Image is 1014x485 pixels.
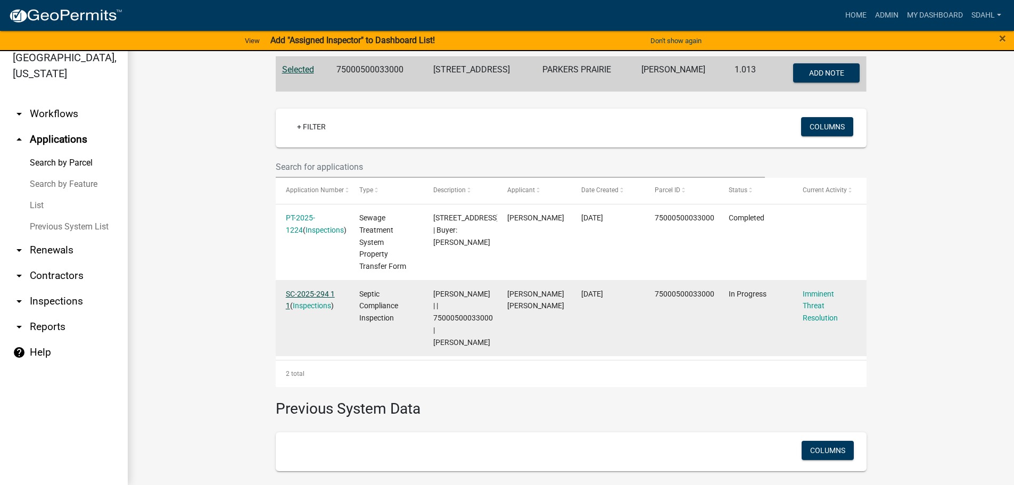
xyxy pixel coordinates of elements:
[13,244,26,257] i: arrow_drop_down
[13,346,26,359] i: help
[359,186,373,194] span: Type
[655,186,680,194] span: Parcel ID
[286,186,344,194] span: Application Number
[581,213,603,222] span: 05/29/2025
[841,5,871,26] a: Home
[581,186,619,194] span: Date Created
[967,5,1005,26] a: sdahl
[433,213,499,246] span: 602 SUNSET AVE N | Buyer: Timothy A. Doyle Jr.
[359,290,398,323] span: Septic Compliance Inspection
[288,117,334,136] a: + Filter
[13,320,26,333] i: arrow_drop_down
[282,64,314,75] a: Selected
[349,178,423,203] datatable-header-cell: Type
[286,290,335,310] a: SC-2025-294 1 1
[433,290,493,347] span: Sheila Dahl | | 75000500033000 | TIMOTHY A. DOYLE JR.
[13,295,26,308] i: arrow_drop_down
[286,212,339,236] div: ( )
[571,178,645,203] datatable-header-cell: Date Created
[276,387,867,420] h3: Previous System Data
[497,178,571,203] datatable-header-cell: Applicant
[507,213,564,222] span: Jill Wagner
[276,178,350,203] datatable-header-cell: Application Number
[13,269,26,282] i: arrow_drop_down
[581,290,603,298] span: 05/29/2025
[306,226,344,234] a: Inspections
[241,32,264,50] a: View
[433,186,466,194] span: Description
[803,186,847,194] span: Current Activity
[507,290,564,310] span: Peter Ross Johnson
[276,156,765,178] input: Search for applications
[999,32,1006,45] button: Close
[809,68,844,77] span: Add Note
[803,290,838,323] a: Imminent Threat Resolution
[645,178,719,203] datatable-header-cell: Parcel ID
[793,178,867,203] datatable-header-cell: Current Activity
[719,178,793,203] datatable-header-cell: Status
[903,5,967,26] a: My Dashboard
[507,186,535,194] span: Applicant
[655,213,714,222] span: 75000500033000
[801,117,853,136] button: Columns
[293,301,331,310] a: Inspections
[729,213,764,222] span: Completed
[646,32,706,50] button: Don't show again
[13,133,26,146] i: arrow_drop_up
[359,213,406,270] span: Sewage Treatment System Property Transfer Form
[999,31,1006,46] span: ×
[330,56,427,92] td: 75000500033000
[423,178,497,203] datatable-header-cell: Description
[536,56,635,92] td: PARKERS PRAIRIE
[793,63,860,83] button: Add Note
[871,5,903,26] a: Admin
[286,213,315,234] a: PT-2025-1224
[729,290,766,298] span: In Progress
[270,35,435,45] strong: Add "Assigned Inspector" to Dashboard List!
[276,360,867,387] div: 2 total
[802,441,854,460] button: Columns
[729,186,747,194] span: Status
[13,108,26,120] i: arrow_drop_down
[286,288,339,313] div: ( )
[655,290,714,298] span: 75000500033000
[427,56,535,92] td: [STREET_ADDRESS]
[635,56,728,92] td: [PERSON_NAME]
[728,56,770,92] td: 1.013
